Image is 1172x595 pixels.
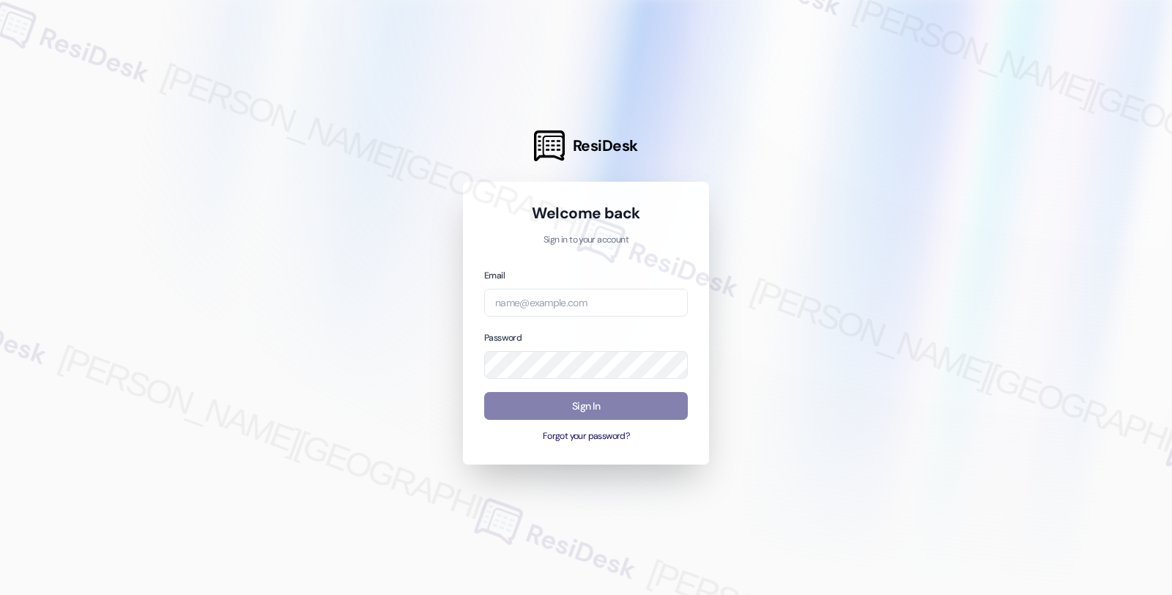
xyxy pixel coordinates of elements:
[534,130,565,161] img: ResiDesk Logo
[484,234,688,247] p: Sign in to your account
[573,136,638,156] span: ResiDesk
[484,203,688,223] h1: Welcome back
[484,430,688,443] button: Forgot your password?
[484,332,522,344] label: Password
[484,289,688,317] input: name@example.com
[484,392,688,421] button: Sign In
[484,270,505,281] label: Email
